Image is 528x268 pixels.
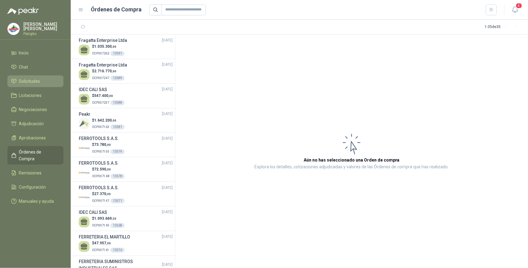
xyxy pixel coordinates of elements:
[79,37,127,44] h3: Fragatta Enterprise Ltda
[94,118,116,122] span: 1.642.200
[162,160,173,166] span: [DATE]
[79,209,173,228] a: IDEC CALI SAS[DATE] $1.093.669,50OCP00714313568
[106,192,111,196] span: ,00
[8,23,19,35] img: Company Logo
[94,192,111,196] span: 27.370
[510,4,521,15] button: 4
[162,86,173,92] span: [DATE]
[92,216,125,222] p: $
[92,125,109,129] span: OCP007163
[162,136,173,142] span: [DATE]
[92,166,125,172] p: $
[92,150,109,153] span: OCP007150
[7,167,63,179] a: Remisiones
[112,45,116,48] span: ,00
[112,119,116,122] span: ,00
[92,240,125,246] p: $
[79,143,90,154] img: Company Logo
[94,167,111,171] span: 72.590
[110,248,125,253] div: 13576
[255,163,449,171] p: Explora los detalles, cotizaciones adjudicadas y valores de las Órdenes de compra que has realizado.
[516,3,522,9] span: 4
[94,216,116,221] span: 1.093.669
[94,142,111,147] span: 73.780
[19,149,58,162] span: Órdenes de Compra
[19,170,42,176] span: Remisiones
[19,198,54,205] span: Manuales y ayuda
[92,199,109,202] span: OCP007147
[92,101,109,104] span: OCP007237
[19,50,29,56] span: Inicio
[110,149,125,154] div: 13579
[79,111,90,118] h3: Peakr
[7,75,63,87] a: Solicitudes
[23,22,63,31] p: [PERSON_NAME] [PERSON_NAME]
[79,184,119,191] h3: FERROTOOLS S.A.S.
[92,174,109,178] span: OCP007148
[91,5,142,14] h1: Órdenes de Compra
[19,78,40,85] span: Solicitudes
[110,174,125,179] div: 13578
[79,62,127,68] h3: Fragatta Enterprise Ltda
[7,146,63,165] a: Órdenes de Compra
[94,94,113,98] span: 547.400
[112,217,116,220] span: ,50
[110,125,125,130] div: 13581
[92,52,109,55] span: OCP007262
[7,90,63,101] a: Licitaciones
[110,198,125,203] div: 13571
[110,76,125,81] div: 13589
[19,92,42,99] span: Licitaciones
[92,248,109,252] span: OCP007141
[92,118,125,123] p: $
[106,168,111,171] span: ,00
[79,184,173,204] a: FERROTOOLS S.A.S.[DATE] Company Logo$27.370,00OCP00714713571
[79,167,90,178] img: Company Logo
[108,94,113,98] span: ,00
[92,142,125,148] p: $
[23,32,63,36] p: Patojito
[19,120,44,127] span: Adjudicación
[19,106,47,113] span: Negociaciones
[79,160,173,179] a: FERROTOOLS S.A.S.[DATE] Company Logo$72.590,00OCP00714813578
[7,118,63,130] a: Adjudicación
[79,192,90,203] img: Company Logo
[110,51,125,56] div: 13591
[7,7,39,15] img: Logo peakr
[106,242,111,245] span: ,00
[79,209,107,216] h3: IDEC CALI SAS
[94,241,111,245] span: 47.957
[79,111,173,130] a: Peakr[DATE] Company Logo$1.642.200,00OCP00716313581
[162,185,173,191] span: [DATE]
[79,86,173,106] a: IDEC CALI SAS[DATE] $547.400,00OCP00723713588
[94,69,116,73] span: 2.716.770
[162,209,173,215] span: [DATE]
[110,100,125,105] div: 13588
[304,157,400,163] h3: Aún no has seleccionado una Orden de compra
[92,76,109,80] span: OCP007247
[79,135,119,142] h3: FERROTOOLS S.A.S.
[162,62,173,68] span: [DATE]
[162,234,173,240] span: [DATE]
[94,44,116,49] span: 1.035.300
[19,64,28,70] span: Chat
[110,223,125,228] div: 13568
[79,62,173,81] a: Fragatta Enterprise Ltda[DATE] $2.716.770,00OCP00724713589
[7,132,63,144] a: Aprobaciones
[162,262,173,268] span: [DATE]
[92,224,109,227] span: OCP007143
[79,160,119,166] h3: FERROTOOLS S.A.S.
[162,38,173,43] span: [DATE]
[485,22,521,32] div: 1 - 35 de 35
[112,70,116,73] span: ,00
[19,134,46,141] span: Aprobaciones
[7,195,63,207] a: Manuales y ayuda
[7,181,63,193] a: Configuración
[92,68,125,74] p: $
[79,135,173,154] a: FERROTOOLS S.A.S.[DATE] Company Logo$73.780,00OCP00715013579
[92,93,125,99] p: $
[7,47,63,59] a: Inicio
[79,234,130,240] h3: FERRETERIA EL MARTILLO
[79,118,90,129] img: Company Logo
[92,44,125,50] p: $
